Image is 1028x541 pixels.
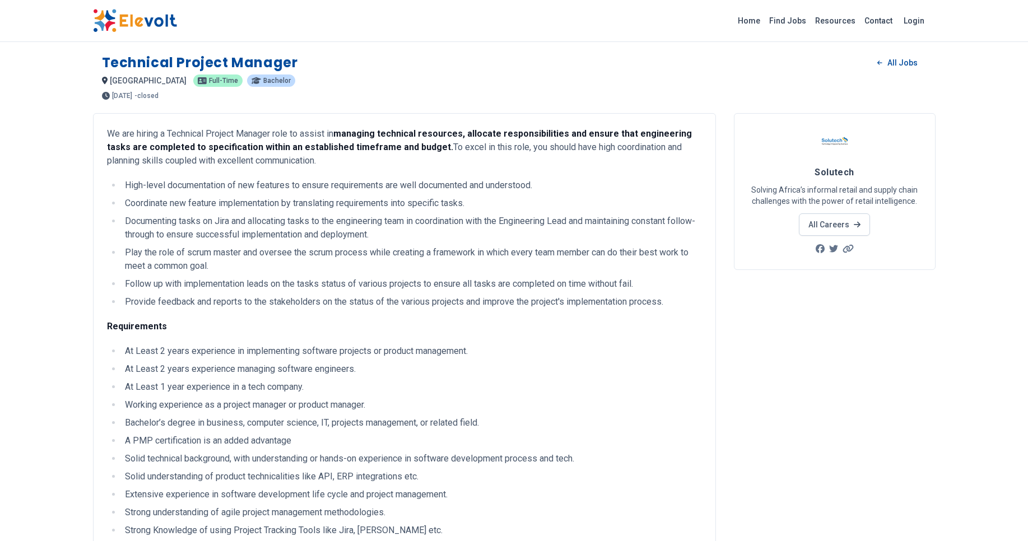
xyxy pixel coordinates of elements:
li: Solid understanding of product technicalities like API, ERP integrations etc. [122,470,702,483]
span: [GEOGRAPHIC_DATA] [110,76,187,85]
strong: managing technical resources, allocate responsibilities and ensure that engineering tasks are com... [107,128,692,152]
li: At Least 2 years experience managing software engineers. [122,362,702,376]
li: Extensive experience in software development life cycle and project management. [122,488,702,501]
li: At Least 1 year experience in a tech company. [122,380,702,394]
li: High-level documentation of new features to ensure requirements are well documented and understood. [122,179,702,192]
strong: Requirements [107,321,167,332]
span: Bachelor [263,77,291,84]
a: Find Jobs [765,12,811,30]
h1: Technical Project Manager [102,54,298,72]
li: Strong understanding of agile project management methodologies. [122,506,702,519]
a: Resources [811,12,860,30]
li: Documenting tasks on Jira and allocating tasks to the engineering team in coordination with the E... [122,214,702,241]
span: Solutech [815,167,854,178]
a: Login [897,10,931,32]
li: Working experience as a project manager or product manager. [122,398,702,412]
li: Provide feedback and reports to the stakeholders on the status of the various projects and improv... [122,295,702,309]
a: All Careers [799,213,870,236]
span: [DATE] [112,92,132,99]
img: Solutech [821,127,849,155]
span: Full-time [209,77,238,84]
li: A PMP certification is an added advantage [122,434,702,447]
li: Play the role of scrum master and oversee the scrum process while creating a framework in which e... [122,246,702,273]
li: Bachelor’s degree in business, computer science, IT, projects management, or related field. [122,416,702,430]
a: Contact [860,12,897,30]
li: Solid technical background, with understanding or hands-on experience in software development pro... [122,452,702,465]
a: All Jobs [868,54,926,71]
li: Follow up with implementation leads on the tasks status of various projects to ensure all tasks a... [122,277,702,291]
p: - closed [134,92,159,99]
p: We are hiring a Technical Project Manager role to assist in To excel in this role, you should hav... [107,127,702,167]
p: Solving Africa’s informal retail and supply chain challenges with the power of retail intelligence. [748,184,922,207]
li: Coordinate new feature implementation by translating requirements into specific tasks. [122,197,702,210]
a: Home [733,12,765,30]
img: Elevolt [93,9,177,32]
li: Strong Knowledge of using Project Tracking Tools like Jira, [PERSON_NAME] etc. [122,524,702,537]
li: At Least 2 years experience in implementing software projects or product management. [122,344,702,358]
